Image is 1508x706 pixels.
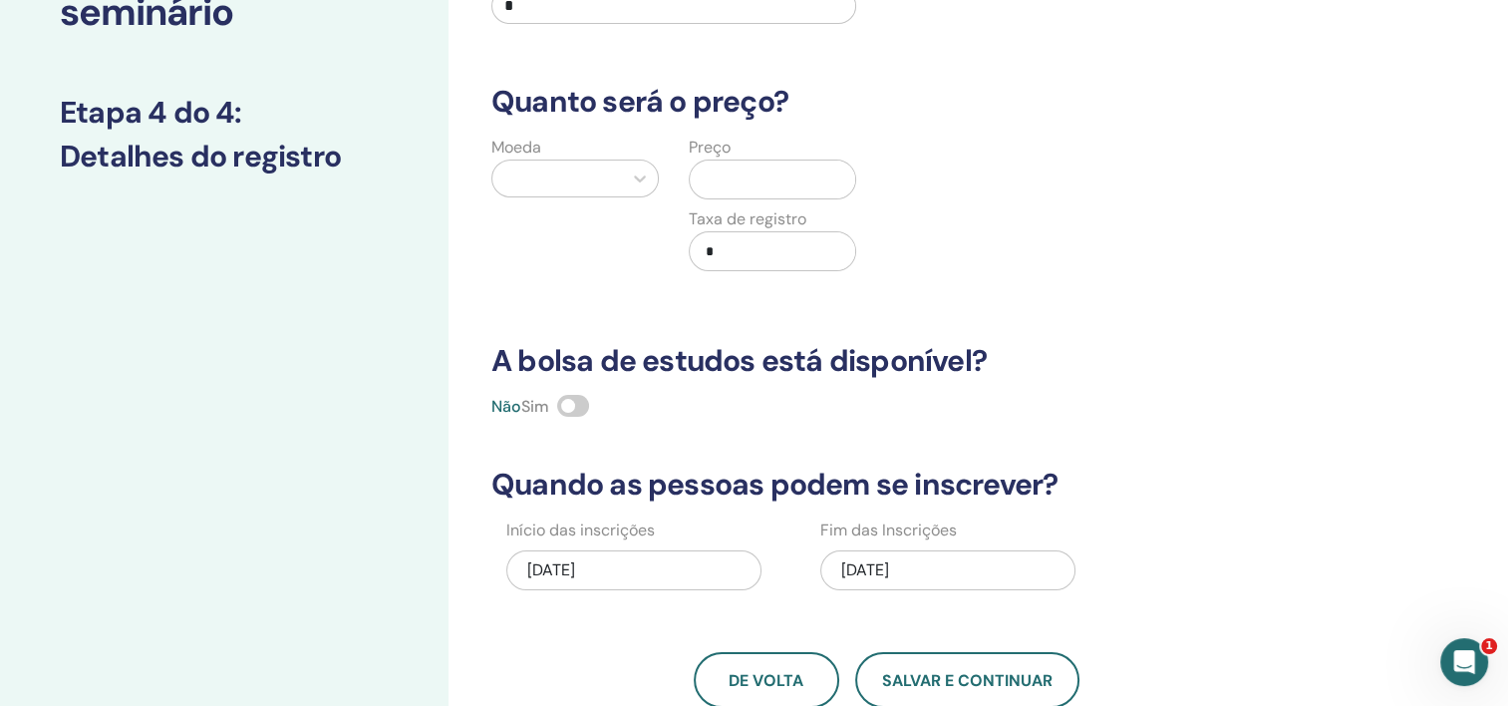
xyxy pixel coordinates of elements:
h3: A bolsa de estudos está disponível? [479,343,1294,379]
span: De volta [729,670,803,691]
span: Sim [521,396,549,417]
span: Não [491,396,521,417]
label: Início das inscrições [506,519,655,542]
label: Preço [689,136,731,160]
h3: Quando as pessoas podem se inscrever? [479,467,1294,503]
span: Salvar e continuar [882,670,1053,691]
h3: Quanto será o preço? [479,84,1294,120]
label: Moeda [491,136,541,160]
font: Etapa 4 do 4 [60,93,234,132]
label: Taxa de registro [689,207,806,231]
h3: : [60,95,389,131]
div: [DATE] [820,550,1075,590]
iframe: Intercom live chat [1440,638,1488,686]
span: 1 [1481,638,1497,654]
label: Fim das Inscrições [820,519,957,542]
div: [DATE] [506,550,761,590]
h3: Detalhes do registro [60,139,389,175]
